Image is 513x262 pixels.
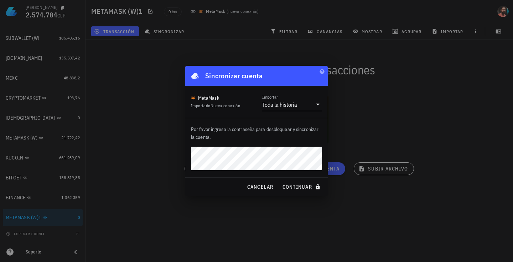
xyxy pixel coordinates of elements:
[247,184,273,190] span: cancelar
[244,180,276,193] button: cancelar
[262,99,322,111] div: ImportarToda la historia
[282,184,322,190] span: continuar
[262,94,278,100] label: Importar
[191,125,322,141] p: Por favor ingresa la contraseña para desbloquear y sincronizar la cuenta.
[205,70,263,82] div: Sincronizar cuenta
[279,180,325,193] button: continuar
[262,101,297,108] div: Toda la historia
[191,103,240,108] span: Importado
[191,96,195,100] img: SVG_MetaMask_Icon_Color.svg
[211,103,240,108] span: Nueva conexión
[198,94,219,101] div: MetaMask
